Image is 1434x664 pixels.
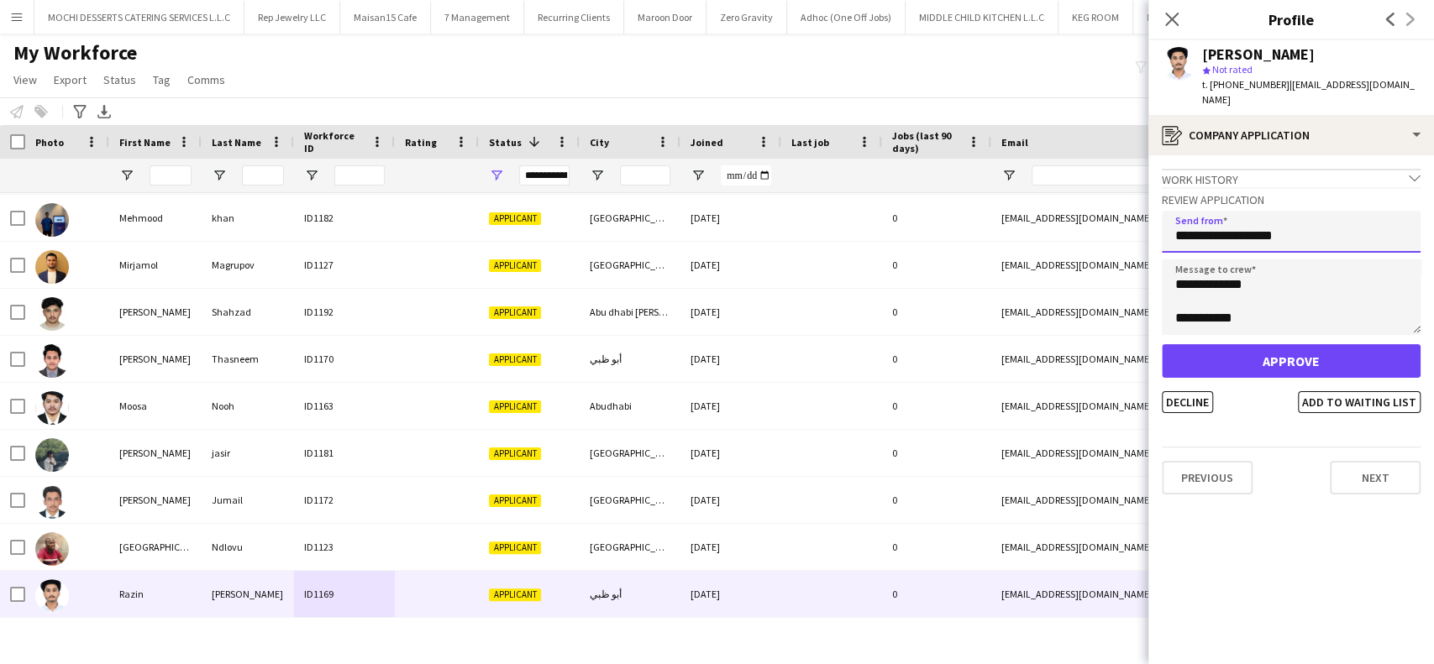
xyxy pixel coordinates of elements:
button: Miral Experiences [1133,1,1235,34]
div: 0 [882,524,991,570]
img: Mohammad Uzaif Shahzad [35,297,69,331]
input: Last Name Filter Input [242,165,284,186]
button: Open Filter Menu [212,168,227,183]
span: Applicant [489,353,541,366]
button: Open Filter Menu [119,168,134,183]
span: Applicant [489,400,541,413]
h3: Review Application [1162,192,1421,207]
div: [EMAIL_ADDRESS][DOMAIN_NAME] [991,289,1327,335]
div: ID1123 [294,524,395,570]
span: Status [489,136,522,149]
div: [PERSON_NAME] [109,477,202,523]
input: Email Filter Input [1032,165,1317,186]
div: 0 [882,571,991,617]
div: ID1127 [294,242,395,288]
button: Maisan15 Cafe [340,1,431,34]
div: Jumail [202,477,294,523]
div: 0 [882,289,991,335]
div: ID1172 [294,477,395,523]
div: [DATE] [680,242,781,288]
span: Email [1001,136,1028,149]
span: View [13,72,37,87]
span: Last Name [212,136,261,149]
div: khan [202,195,294,241]
img: Muhammed Jumail [35,485,69,519]
div: ID1170 [294,336,395,382]
div: [DATE] [680,477,781,523]
app-action-btn: Export XLSX [94,102,114,122]
div: [EMAIL_ADDRESS][DOMAIN_NAME] [991,477,1327,523]
div: Shahzad [202,289,294,335]
img: Razin Musthafa [35,579,69,613]
img: Paris Ndlovu [35,532,69,566]
img: Muhammed jasir [35,438,69,472]
div: Abudhabi [580,383,680,429]
div: [EMAIL_ADDRESS][DOMAIN_NAME] [991,242,1327,288]
div: 0 [882,195,991,241]
app-action-btn: Advanced filters [70,102,90,122]
div: [EMAIL_ADDRESS][DOMAIN_NAME] [991,524,1327,570]
span: Comms [187,72,225,87]
a: Status [97,69,143,91]
div: [PERSON_NAME] [109,336,202,382]
div: Ndlovu [202,524,294,570]
div: ID1192 [294,289,395,335]
div: 0 [882,336,991,382]
div: [EMAIL_ADDRESS][DOMAIN_NAME] [991,383,1327,429]
span: Applicant [489,259,541,272]
span: Applicant [489,306,541,319]
button: KEG ROOM [1058,1,1133,34]
button: Open Filter Menu [304,168,319,183]
div: ID1163 [294,383,395,429]
div: [DATE] [680,571,781,617]
div: ID1181 [294,430,395,476]
button: Rep Jewelry LLC [244,1,340,34]
span: Joined [691,136,723,149]
div: [DATE] [680,195,781,241]
span: | [EMAIL_ADDRESS][DOMAIN_NAME] [1202,78,1415,106]
div: Abu dhabi [PERSON_NAME] [580,289,680,335]
button: Previous [1162,461,1253,494]
input: City Filter Input [620,165,670,186]
button: Open Filter Menu [489,168,504,183]
div: Mehmood [109,195,202,241]
div: Company application [1148,115,1434,155]
div: [GEOGRAPHIC_DATA] [580,195,680,241]
span: Applicant [489,447,541,460]
div: [GEOGRAPHIC_DATA] [580,242,680,288]
div: [DATE] [680,383,781,429]
span: Export [54,72,87,87]
span: Jobs (last 90 days) [892,129,961,154]
a: Export [47,69,93,91]
div: Magrupov [202,242,294,288]
a: View [7,69,44,91]
img: Moosa Nooh [35,391,69,425]
img: Mohammed Thasneem [35,344,69,378]
span: Applicant [489,541,541,554]
button: Next [1330,461,1421,494]
span: Tag [153,72,171,87]
button: Adhoc (One Off Jobs) [787,1,906,34]
div: Moosa [109,383,202,429]
input: Joined Filter Input [721,165,771,186]
span: Applicant [489,494,541,507]
span: Rating [405,136,437,149]
div: [DATE] [680,289,781,335]
div: Razin [109,571,202,617]
input: First Name Filter Input [150,165,192,186]
span: Status [103,72,136,87]
div: أبو ظبي [580,571,680,617]
button: Add to waiting list [1298,391,1421,413]
div: [PERSON_NAME] [1202,47,1315,62]
div: [EMAIL_ADDRESS][DOMAIN_NAME] [991,336,1327,382]
div: [EMAIL_ADDRESS][DOMAIN_NAME] [991,430,1327,476]
div: 0 [882,430,991,476]
div: ID1169 [294,571,395,617]
input: Workforce ID Filter Input [334,165,385,186]
button: Recurring Clients [524,1,624,34]
a: Tag [146,69,177,91]
button: Maroon Door [624,1,706,34]
div: [EMAIL_ADDRESS][DOMAIN_NAME] [991,571,1327,617]
button: MOCHI DESSERTS CATERING SERVICES L.L.C [34,1,244,34]
span: t. [PHONE_NUMBER] [1202,78,1290,91]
